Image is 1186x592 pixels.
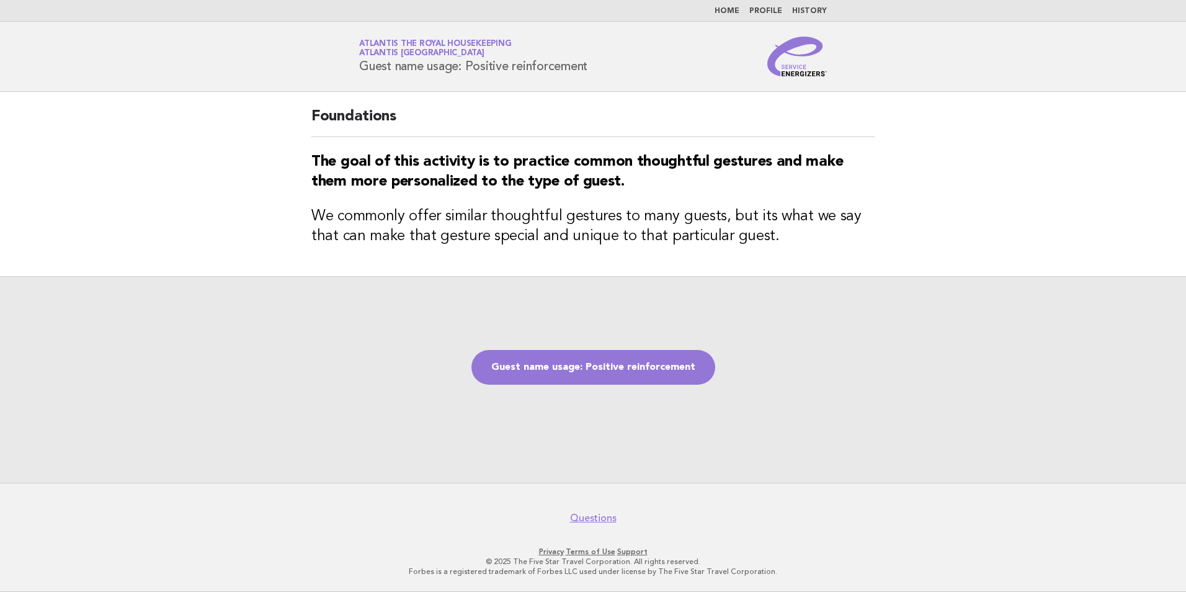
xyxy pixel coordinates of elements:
[213,567,973,576] p: Forbes is a registered trademark of Forbes LLC used under license by The Five Star Travel Corpora...
[566,547,615,556] a: Terms of Use
[359,40,587,73] h1: Guest name usage: Positive reinforcement
[311,155,843,189] strong: The goal of this activity is to practice common thoughtful gestures and make them more personaliz...
[213,547,973,557] p: · ·
[471,350,715,385] a: Guest name usage: Positive reinforcement
[715,7,739,15] a: Home
[213,557,973,567] p: © 2025 The Five Star Travel Corporation. All rights reserved.
[359,50,484,58] span: Atlantis [GEOGRAPHIC_DATA]
[311,207,875,246] h3: We commonly offer similar thoughtful gestures to many guests, but its what we say that can make t...
[792,7,827,15] a: History
[359,40,511,57] a: Atlantis the Royal HousekeepingAtlantis [GEOGRAPHIC_DATA]
[749,7,782,15] a: Profile
[767,37,827,76] img: Service Energizers
[617,547,648,556] a: Support
[311,107,875,137] h2: Foundations
[539,547,564,556] a: Privacy
[570,512,617,524] a: Questions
